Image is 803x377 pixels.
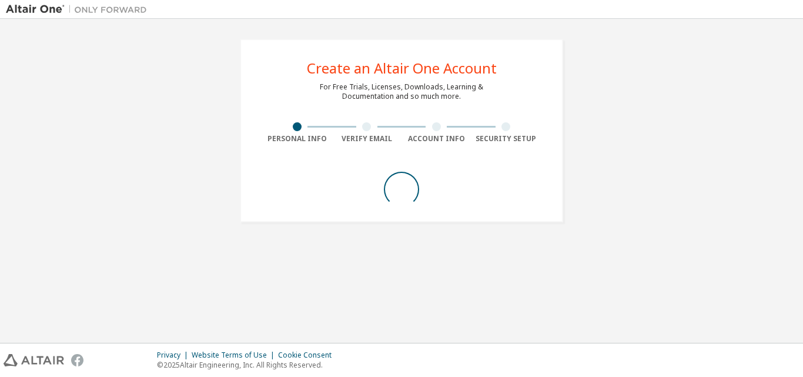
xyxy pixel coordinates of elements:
[192,351,278,360] div: Website Terms of Use
[307,61,497,75] div: Create an Altair One Account
[320,82,483,101] div: For Free Trials, Licenses, Downloads, Learning & Documentation and so much more.
[278,351,339,360] div: Cookie Consent
[6,4,153,15] img: Altair One
[471,134,541,144] div: Security Setup
[157,360,339,370] p: © 2025 Altair Engineering, Inc. All Rights Reserved.
[4,354,64,366] img: altair_logo.svg
[262,134,332,144] div: Personal Info
[401,134,471,144] div: Account Info
[71,354,83,366] img: facebook.svg
[332,134,402,144] div: Verify Email
[157,351,192,360] div: Privacy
